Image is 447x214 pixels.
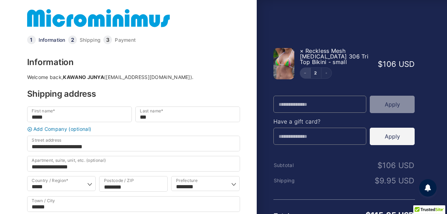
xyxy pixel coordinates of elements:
[375,176,415,185] bdi: 9.95 USD
[378,60,383,69] span: $
[378,60,415,69] bdi: 106 USD
[370,96,415,113] button: Apply
[27,58,240,66] h3: Information
[25,127,242,132] a: Add Company (optional)
[63,74,104,80] strong: KAWANO JUNYA
[273,163,321,168] th: Subtotal
[27,75,240,80] div: Welcome back, ([EMAIL_ADDRESS][DOMAIN_NAME]).
[27,90,240,98] h3: Shipping address
[273,178,321,183] th: Shipping
[300,47,369,65] span: Reckless Mesh [MEDICAL_DATA] 306 Tri Top Bikini - small
[273,48,294,79] img: Reckless Mesh High Voltage 306 Tri Top 01
[377,161,382,170] span: $
[80,38,101,42] a: Shipping
[115,38,136,42] a: Payment
[321,68,332,78] button: Increment
[273,119,415,124] h4: Have a gift card?
[375,176,380,185] span: $
[311,71,321,75] a: Edit
[377,161,414,170] bdi: 106 USD
[39,38,65,42] a: Information
[300,47,304,54] a: Remove this item
[300,68,311,78] button: Decrement
[370,128,415,145] button: Apply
